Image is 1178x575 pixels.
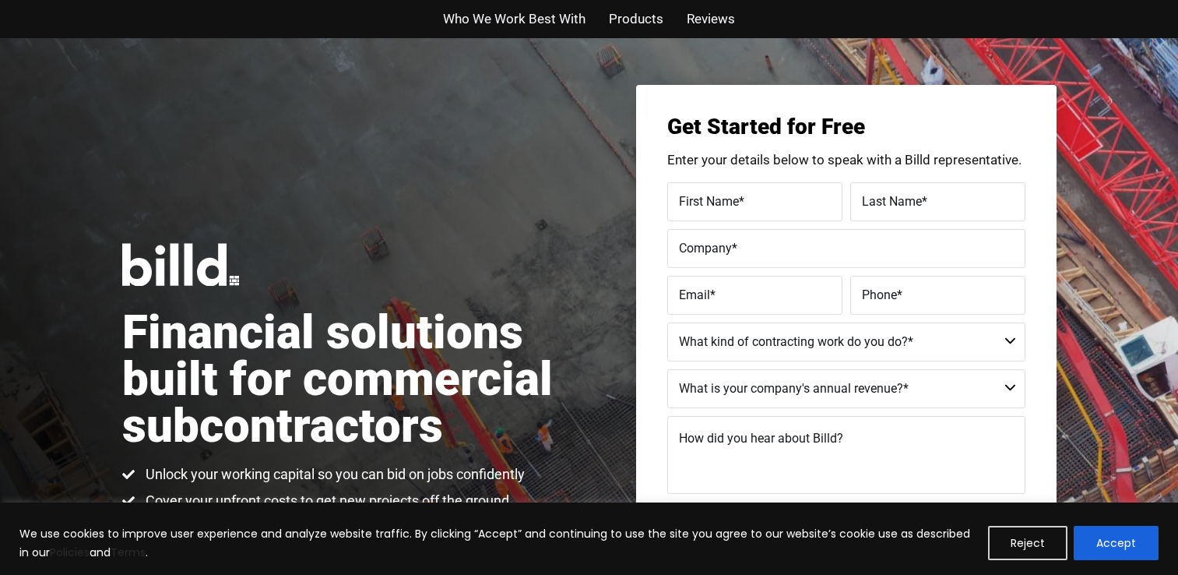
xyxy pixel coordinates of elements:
span: First Name [679,193,739,208]
h3: Get Started for Free [667,116,1025,138]
span: Last Name [862,193,922,208]
button: Reject [988,526,1067,560]
span: Unlock your working capital so you can bid on jobs confidently [142,465,525,484]
p: Enter your details below to speak with a Billd representative. [667,153,1025,167]
button: Accept [1074,526,1159,560]
span: Cover your upfront costs to get new projects off the ground [142,492,509,510]
a: Products [609,8,663,30]
p: We use cookies to improve user experience and analyze website traffic. By clicking “Accept” and c... [19,524,976,562]
span: Company [679,240,732,255]
a: Terms [111,545,146,560]
span: How did you hear about Billd? [679,431,843,446]
a: Policies [50,545,90,560]
a: Reviews [687,8,735,30]
span: Phone [862,287,897,302]
h1: Financial solutions built for commercial subcontractors [122,309,589,450]
a: Who We Work Best With [443,8,585,30]
span: Email [679,287,710,302]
